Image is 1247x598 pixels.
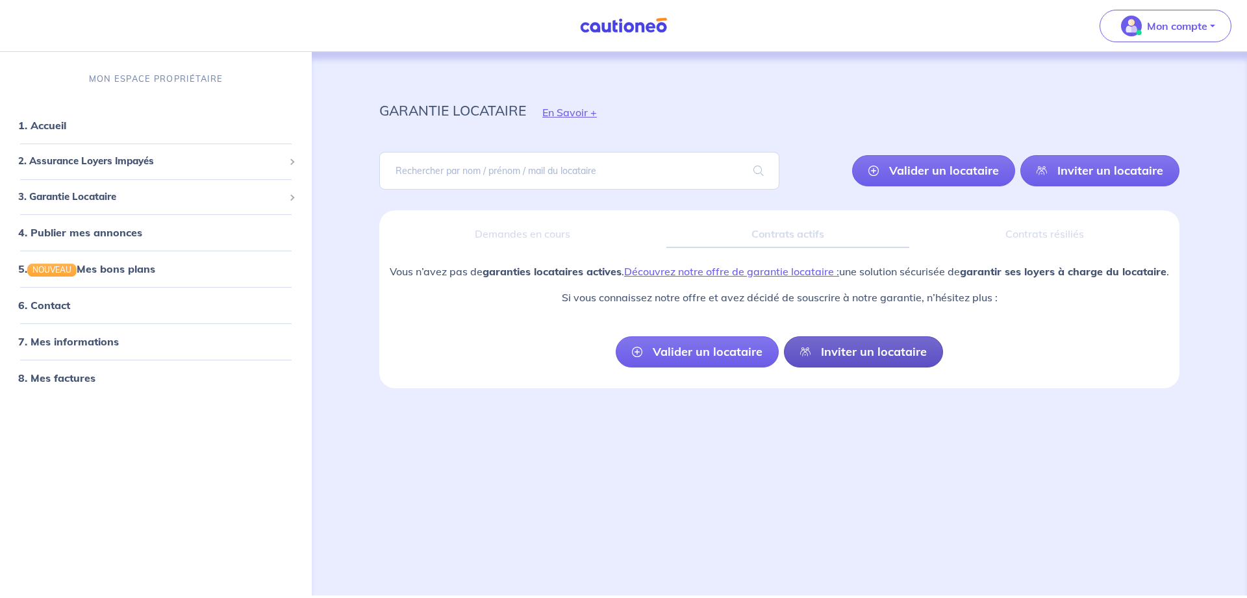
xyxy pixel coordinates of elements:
div: 7. Mes informations [5,329,307,355]
div: 5.NOUVEAUMes bons plans [5,256,307,282]
input: Rechercher par nom / prénom / mail du locataire [379,152,779,190]
a: Valider un locataire [616,336,779,368]
button: En Savoir + [526,93,613,131]
p: Si vous connaissez notre offre et avez décidé de souscrire à notre garantie, n’hésitez plus : [390,290,1169,305]
p: garantie locataire [379,99,526,122]
a: Découvrez notre offre de garantie locataire : [624,265,839,278]
div: 8. Mes factures [5,365,307,391]
a: 5.NOUVEAUMes bons plans [18,262,155,275]
span: search [738,153,779,189]
a: 8. Mes factures [18,371,95,384]
span: 2. Assurance Loyers Impayés [18,154,284,169]
strong: garantir ses loyers à charge du locataire [960,265,1166,278]
a: Inviter un locataire [1020,155,1179,186]
button: illu_account_valid_menu.svgMon compte [1100,10,1231,42]
p: MON ESPACE PROPRIÉTAIRE [89,73,223,85]
div: 3. Garantie Locataire [5,184,307,210]
a: 6. Contact [18,299,70,312]
div: 4. Publier mes annonces [5,219,307,245]
a: 1. Accueil [18,119,66,132]
span: 3. Garantie Locataire [18,190,284,205]
img: Cautioneo [575,18,672,34]
a: Valider un locataire [852,155,1015,186]
strong: garanties locataires actives [483,265,622,278]
img: illu_account_valid_menu.svg [1121,16,1142,36]
a: 7. Mes informations [18,335,119,348]
p: Mon compte [1147,18,1207,34]
a: 4. Publier mes annonces [18,226,142,239]
p: Vous n’avez pas de . une solution sécurisée de . [390,264,1169,279]
div: 6. Contact [5,292,307,318]
div: 2. Assurance Loyers Impayés [5,149,307,174]
a: Inviter un locataire [784,336,943,368]
div: 1. Accueil [5,112,307,138]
